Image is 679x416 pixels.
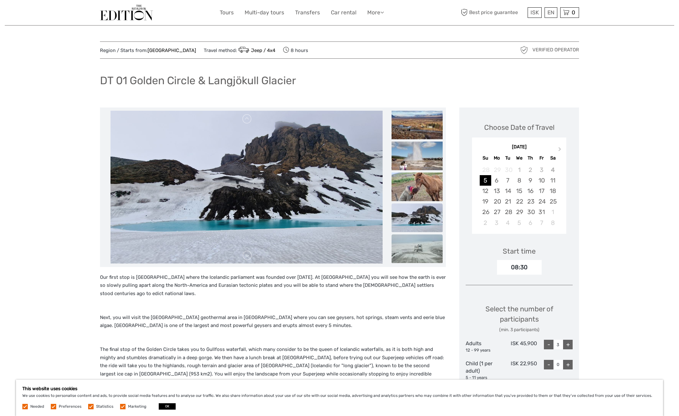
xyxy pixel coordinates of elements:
div: Not available Saturday, October 4th, 2025 [547,165,558,175]
label: Marketing [128,404,146,409]
a: Transfers [295,8,320,17]
div: Choose Sunday, November 2nd, 2025 [480,218,491,228]
div: 12 - 99 years [466,347,501,353]
div: We [514,154,525,162]
div: Choose Monday, October 13th, 2025 [491,186,502,196]
a: Jeep / 4x4 [237,48,275,53]
div: Choose Tuesday, October 21st, 2025 [502,196,514,207]
div: Choose Monday, October 20th, 2025 [491,196,502,207]
div: Choose Friday, November 7th, 2025 [536,218,547,228]
a: More [367,8,384,17]
div: Choose Sunday, October 19th, 2025 [480,196,491,207]
h5: This website uses cookies [22,386,657,391]
div: Choose Thursday, October 9th, 2025 [525,175,536,186]
img: ca51a236fdc34ffe8a4a415b8c756998_main_slider.jpeg [111,111,383,264]
div: Su [480,154,491,162]
div: - [544,360,553,369]
label: Statistics [96,404,113,409]
span: Travel method: [204,46,275,55]
a: Multi-day tours [245,8,284,17]
div: Not available Wednesday, October 1st, 2025 [514,165,525,175]
img: fdec6ec14d1e4a928e094bd488984ba3_slider_thumbnail.jpeg [392,234,443,263]
span: Region / Starts from: [100,47,196,54]
div: Choose Saturday, November 8th, 2025 [547,218,558,228]
div: ISK 45,900 [501,340,537,353]
div: Choose Wednesday, October 15th, 2025 [514,186,525,196]
a: Car rental [331,8,356,17]
span: Best price guarantee [459,7,526,18]
p: The final stop of the Golden Circle takes you to Gullfoss waterfall, which many consider to be th... [100,345,446,394]
a: [GEOGRAPHIC_DATA] [148,48,196,53]
div: Tu [502,154,514,162]
div: (min. 3 participants) [466,327,573,333]
div: Choose Sunday, October 5th, 2025 [480,175,491,186]
div: Choose Friday, October 10th, 2025 [536,175,547,186]
div: Choose Tuesday, October 7th, 2025 [502,175,514,186]
label: Needed [30,404,44,409]
div: Fr [536,154,547,162]
button: Next Month [555,145,566,156]
a: Tours [220,8,234,17]
div: Adults [466,340,501,353]
div: Choose Saturday, October 18th, 2025 [547,186,558,196]
div: Not available Tuesday, September 30th, 2025 [502,165,514,175]
div: Choose Wednesday, October 8th, 2025 [514,175,525,186]
div: Choose Wednesday, October 22nd, 2025 [514,196,525,207]
div: Mo [491,154,502,162]
div: Sa [547,154,558,162]
p: We're away right now. Please check back later! [9,11,72,16]
img: The Reykjavík Edition [100,5,153,20]
div: Th [525,154,536,162]
h1: DT 01 Golden Circle & Langjökull Glacier [100,74,296,87]
div: Choose Sunday, October 26th, 2025 [480,207,491,217]
div: Not available Sunday, September 28th, 2025 [480,165,491,175]
label: Preferences [59,404,81,409]
div: Choose Monday, October 6th, 2025 [491,175,502,186]
div: Not available Monday, September 29th, 2025 [491,165,502,175]
div: Choose Friday, October 31st, 2025 [536,207,547,217]
div: 08:30 [497,260,542,275]
span: 8 hours [283,46,308,55]
div: Choose Thursday, October 23rd, 2025 [525,196,536,207]
div: Choose Saturday, October 25th, 2025 [547,196,558,207]
div: Choose Monday, November 3rd, 2025 [491,218,502,228]
button: OK [159,403,176,410]
div: Choose Friday, October 17th, 2025 [536,186,547,196]
div: Choose Wednesday, October 29th, 2025 [514,207,525,217]
div: [DATE] [472,144,566,151]
div: Choose Tuesday, November 4th, 2025 [502,218,514,228]
div: Not available Thursday, October 2nd, 2025 [525,165,536,175]
img: ca51a236fdc34ffe8a4a415b8c756998_slider_thumbnail.jpeg [392,203,443,232]
div: month 2025-10 [474,165,564,228]
div: Choose Friday, October 24th, 2025 [536,196,547,207]
div: Choose Date of Travel [484,123,554,132]
div: - [544,340,553,349]
div: Choose Thursday, November 6th, 2025 [525,218,536,228]
span: Verified Operator [532,47,579,53]
div: Choose Saturday, November 1st, 2025 [547,207,558,217]
img: 241ffeeba2ba4ca895f34122236e9c41_slider_thumbnail.jpeg [392,141,443,170]
span: ISK [530,9,539,16]
div: Choose Wednesday, November 5th, 2025 [514,218,525,228]
div: + [563,340,573,349]
img: verified_operator_grey_128.png [519,45,529,55]
img: 7eed6e2092294dcdb82cb4aa62065da7_slider_thumbnail.jpeg [392,172,443,201]
div: 5 - 11 years [466,375,501,381]
div: + [563,360,573,369]
div: Choose Saturday, October 11th, 2025 [547,175,558,186]
p: Next, you will visit the [GEOGRAPHIC_DATA] geothermal area in [GEOGRAPHIC_DATA] where you can see... [100,314,446,338]
div: Start time [503,246,536,256]
div: Choose Thursday, October 16th, 2025 [525,186,536,196]
div: Choose Tuesday, October 14th, 2025 [502,186,514,196]
p: Our first stop is [GEOGRAPHIC_DATA] where the Icelandic parliament was founded over [DATE]. At [G... [100,273,446,306]
span: 0 [571,9,576,16]
div: Choose Thursday, October 30th, 2025 [525,207,536,217]
div: EN [545,7,557,18]
div: We use cookies to personalise content and ads, to provide social media features and to analyse ou... [16,380,663,416]
div: Not available Friday, October 3rd, 2025 [536,165,547,175]
div: Select the number of participants [466,304,573,333]
div: Choose Sunday, October 12th, 2025 [480,186,491,196]
div: Child (1 per adult) [466,360,501,381]
div: ISK 22,950 [501,360,537,381]
div: Choose Tuesday, October 28th, 2025 [502,207,514,217]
